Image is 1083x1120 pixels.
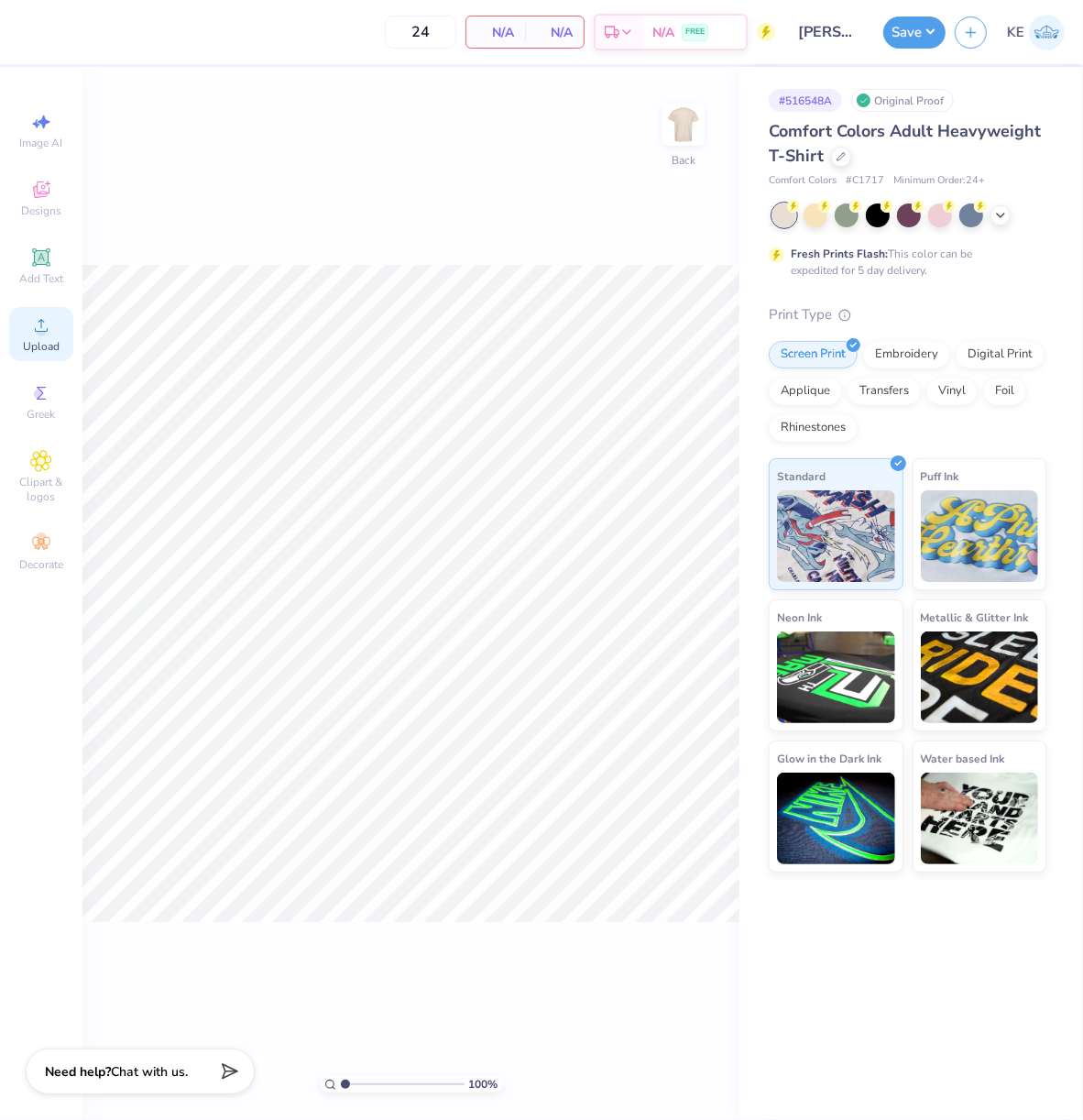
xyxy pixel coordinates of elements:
span: Image AI [20,136,63,150]
img: Kent Everic Delos Santos [1029,15,1065,50]
div: Digital Print [956,341,1045,368]
span: Greek [27,407,56,422]
span: Neon Ink [777,608,822,627]
span: KE [1007,22,1024,43]
div: Original Proof [851,89,954,112]
input: – – [385,16,456,49]
span: Decorate [19,557,63,572]
span: N/A [536,23,573,42]
img: Standard [777,490,895,582]
div: # 516548A [769,89,842,112]
div: Screen Print [769,341,858,368]
span: Designs [21,203,61,218]
span: Comfort Colors [769,173,837,189]
span: Chat with us. [111,1063,188,1081]
span: Upload [23,339,60,354]
img: Water based Ink [921,773,1039,864]
img: Back [665,106,702,143]
span: # C1717 [846,173,884,189]
img: Neon Ink [777,631,895,723]
span: Minimum Order: 24 + [893,173,985,189]
div: Rhinestones [769,414,858,442]
span: N/A [477,23,514,42]
img: Glow in the Dark Ink [777,773,895,864]
div: Applique [769,378,842,405]
a: KE [1007,15,1065,50]
div: Foil [983,378,1026,405]
button: Save [883,16,946,49]
input: Untitled Design [784,14,874,50]
img: Metallic & Glitter Ink [921,631,1039,723]
span: Standard [777,467,826,486]
span: Comfort Colors Adult Heavyweight T-Shirt [769,120,1041,167]
span: Metallic & Glitter Ink [921,608,1029,627]
div: Embroidery [863,341,950,368]
strong: Fresh Prints Flash: [791,247,888,261]
span: 100 % [469,1076,498,1093]
span: FREE [685,26,705,38]
span: N/A [652,23,674,42]
div: This color can be expedited for 5 day delivery. [791,246,1016,279]
div: Print Type [769,304,1046,325]
span: Water based Ink [921,749,1005,768]
div: Transfers [848,378,921,405]
span: Clipart & logos [9,475,73,504]
div: Back [672,152,695,169]
span: Add Text [19,271,63,286]
img: Puff Ink [921,490,1039,582]
strong: Need help? [45,1063,111,1081]
div: Vinyl [926,378,978,405]
span: Puff Ink [921,467,959,486]
span: Glow in the Dark Ink [777,749,881,768]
